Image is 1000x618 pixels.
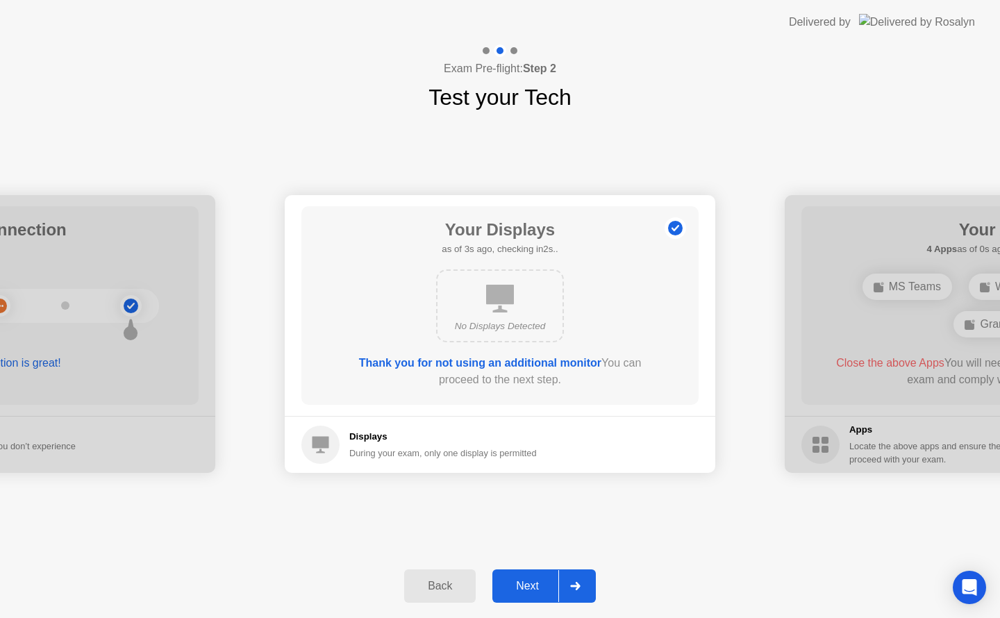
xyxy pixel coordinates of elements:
[428,81,572,114] h1: Test your Tech
[442,242,558,256] h5: as of 3s ago, checking in2s..
[359,357,601,369] b: Thank you for not using an additional monitor
[442,217,558,242] h1: Your Displays
[953,571,986,604] div: Open Intercom Messenger
[449,319,551,333] div: No Displays Detected
[497,580,558,592] div: Next
[444,60,556,77] h4: Exam Pre-flight:
[859,14,975,30] img: Delivered by Rosalyn
[492,569,596,603] button: Next
[789,14,851,31] div: Delivered by
[349,430,537,444] h5: Displays
[408,580,472,592] div: Back
[404,569,476,603] button: Back
[341,355,659,388] div: You can proceed to the next step.
[523,62,556,74] b: Step 2
[349,446,537,460] div: During your exam, only one display is permitted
